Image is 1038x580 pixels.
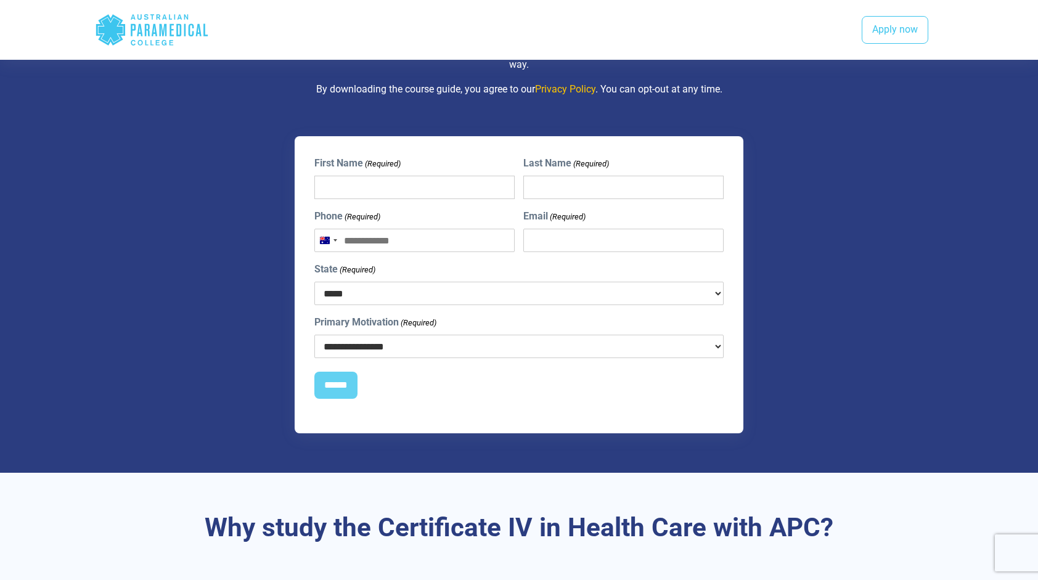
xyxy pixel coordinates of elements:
span: (Required) [364,158,401,170]
a: Apply now [862,16,928,44]
div: Australian Paramedical College [95,10,209,50]
label: Phone [314,209,380,224]
span: (Required) [549,211,586,223]
a: Privacy Policy [535,83,595,95]
p: By downloading the course guide, you agree to our . You can opt-out at any time. [158,82,880,97]
span: (Required) [400,317,437,329]
h3: Why study the Certificate IV in Health Care with APC? [158,512,880,544]
span: (Required) [572,158,609,170]
button: Selected country [315,229,341,251]
label: State [314,262,375,277]
label: First Name [314,156,401,171]
span: (Required) [339,264,376,276]
label: Email [523,209,586,224]
span: (Required) [344,211,381,223]
label: Primary Motivation [314,315,436,330]
label: Last Name [523,156,609,171]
